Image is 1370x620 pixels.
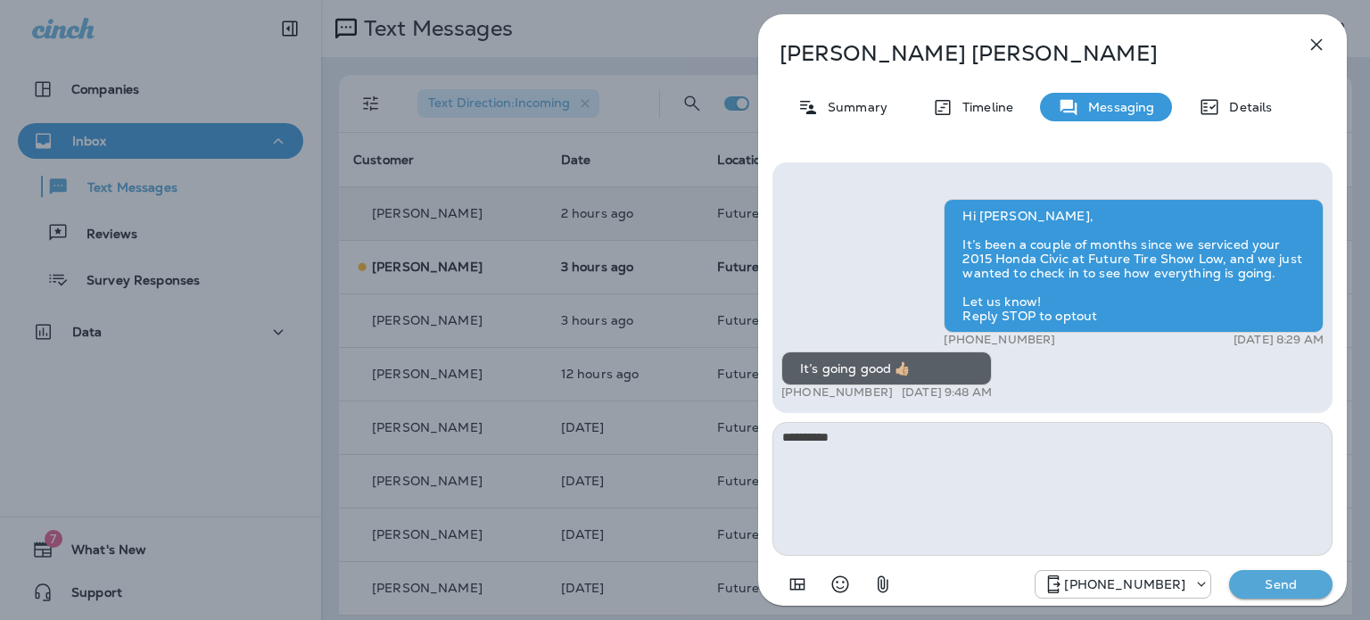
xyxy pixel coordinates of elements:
div: +1 (928) 232-1970 [1036,574,1210,595]
div: It’s going good 👍🏼 [781,351,992,385]
p: Details [1220,100,1272,114]
p: Summary [819,100,887,114]
p: [DATE] 8:29 AM [1234,333,1324,347]
button: Add in a premade template [780,566,815,602]
p: Send [1243,576,1318,592]
button: Send [1229,570,1333,599]
p: [PHONE_NUMBER] [944,333,1055,347]
p: [PHONE_NUMBER] [781,385,893,400]
button: Select an emoji [822,566,858,602]
p: [PHONE_NUMBER] [1064,577,1185,591]
div: Hi [PERSON_NAME], It’s been a couple of months since we serviced your 2015 Honda Civic at Future ... [944,199,1324,333]
p: Messaging [1079,100,1154,114]
p: [PERSON_NAME] [PERSON_NAME] [780,41,1267,66]
p: [DATE] 9:48 AM [902,385,992,400]
p: Timeline [953,100,1013,114]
